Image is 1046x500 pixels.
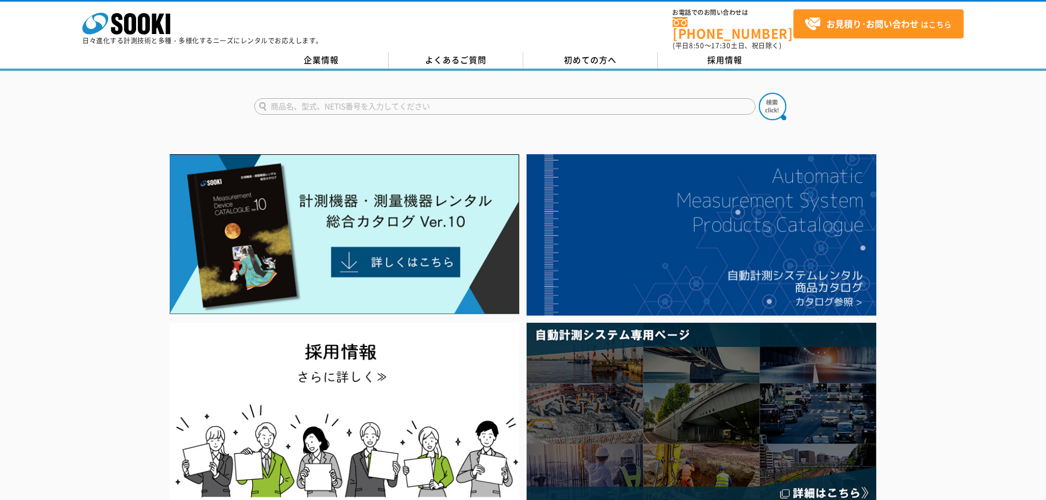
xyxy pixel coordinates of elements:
[711,41,731,50] span: 17:30
[523,52,658,69] a: 初めての方へ
[673,41,781,50] span: (平日 ～ 土日、祝日除く)
[658,52,792,69] a: 採用情報
[826,17,919,30] strong: お見積り･お問い合わせ
[673,17,793,40] a: [PHONE_NUMBER]
[170,154,519,314] img: Catalog Ver10
[389,52,523,69] a: よくあるご質問
[689,41,704,50] span: 8:50
[254,52,389,69] a: 企業情報
[759,93,786,120] img: btn_search.png
[527,154,876,316] img: 自動計測システムカタログ
[564,54,617,66] span: 初めての方へ
[793,9,964,38] a: お見積り･お問い合わせはこちら
[82,37,323,44] p: 日々進化する計測技術と多種・多様化するニーズにレンタルでお応えします。
[804,16,952,32] span: はこちら
[254,98,756,115] input: 商品名、型式、NETIS番号を入力してください
[673,9,793,16] span: お電話でのお問い合わせは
